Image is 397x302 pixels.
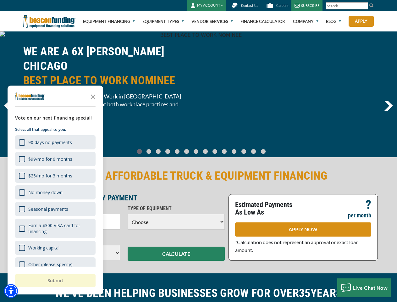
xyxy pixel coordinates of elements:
div: Seasonal payments [15,202,96,216]
div: Survey [8,86,103,294]
div: $25/mo for 3 months [28,173,72,179]
a: Blog [326,11,341,31]
span: Contact Us [241,3,258,8]
div: Other (please specify) [28,261,73,267]
a: Go To Slide 12 [250,149,257,154]
a: Go To Slide 11 [240,149,248,154]
a: Go To Slide 13 [259,149,267,154]
span: 35 [299,287,311,300]
div: Vote on our next financing special! [15,115,96,121]
img: Search [369,3,374,8]
a: Clear search text [361,3,367,8]
a: Go To Slide 9 [221,149,228,154]
div: 90 days no payments [15,135,96,149]
img: Left Navigator [4,101,13,111]
h2: WE'VE BEEN HELPING BUSINESSES GROW FOR OVER YEARS [23,286,374,300]
a: next [384,101,393,111]
div: $25/mo for 3 months [15,169,96,183]
span: Careers [276,3,288,8]
a: Vendor Services [191,11,233,31]
div: Other (please specify) [15,257,96,271]
a: Company [293,11,318,31]
span: BEST PLACE TO WORK NOMINEE [23,73,195,88]
div: Earn a $300 VISA card for financing [15,219,96,238]
button: Live Chat Now [337,278,391,297]
p: TYPE OF EQUIPMENT [128,205,225,212]
a: Apply [349,16,374,27]
a: Go To Slide 6 [192,149,200,154]
p: ESTIMATE YOUR MONTHLY PAYMENT [23,194,225,202]
h2: WE ARE A 6X [PERSON_NAME] CHICAGO [23,44,195,88]
div: Accessibility Menu [4,284,18,298]
div: $99/mo for 6 months [15,152,96,166]
div: No money down [28,189,63,195]
input: Search [326,2,368,9]
div: Working capital [28,245,59,251]
a: Equipment Financing [83,11,135,31]
span: [PERSON_NAME] Best Places to Work in [GEOGRAPHIC_DATA] recognizes employers that excel at both wo... [23,92,195,116]
img: Right Navigator [384,101,393,111]
p: Estimated Payments As Low As [235,201,300,216]
div: Working capital [15,241,96,255]
a: Go To Slide 2 [155,149,162,154]
a: Go To Slide 5 [183,149,190,154]
button: Close the survey [87,90,99,103]
img: Beacon Funding Corporation logo [23,11,75,31]
img: Company logo [15,92,45,100]
a: Go To Slide 0 [136,149,143,154]
div: 90 days no payments [28,139,72,145]
a: Go To Slide 7 [202,149,209,154]
a: Finance Calculator [240,11,285,31]
div: No money down [15,185,96,199]
div: Seasonal payments [28,206,68,212]
button: CALCULATE [128,247,225,261]
a: Go To Slide 1 [145,149,153,154]
a: Go To Slide 3 [164,149,172,154]
p: per month [348,212,371,219]
a: APPLY NOW [235,222,371,237]
a: Go To Slide 4 [174,149,181,154]
a: Go To Slide 10 [230,149,238,154]
p: Select all that appeal to you: [15,126,96,133]
div: $99/mo for 6 months [28,156,72,162]
a: Go To Slide 8 [211,149,219,154]
a: Equipment Types [142,11,184,31]
button: Submit [15,274,96,287]
span: Live Chat Now [353,285,388,291]
span: *Calculation does not represent an approval or exact loan amount. [235,239,359,253]
div: Earn a $300 VISA card for financing [28,222,92,234]
p: ? [366,201,371,209]
a: previous [4,101,13,111]
h2: FAST & AFFORDABLE TRUCK & EQUIPMENT FINANCING [23,169,374,183]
